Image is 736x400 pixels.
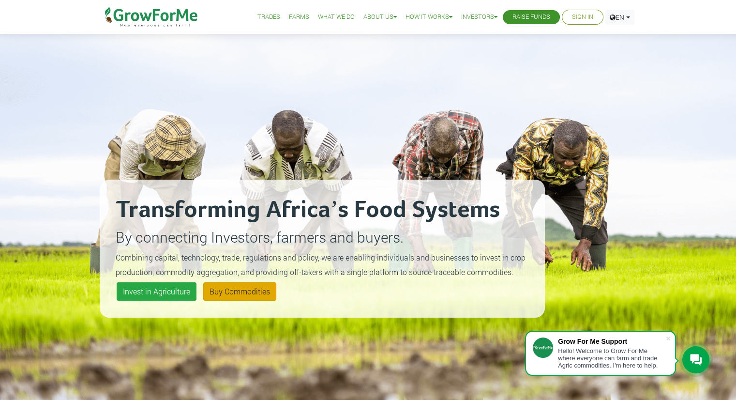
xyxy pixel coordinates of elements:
[116,252,526,277] small: Combining capital, technology, trade, regulations and policy, we are enabling individuals and bus...
[116,196,529,225] h2: Transforming Africa’s Food Systems
[257,12,280,22] a: Trades
[203,282,276,301] a: Buy Commodities
[406,12,452,22] a: How it Works
[461,12,497,22] a: Investors
[318,12,355,22] a: What We Do
[558,338,665,345] div: Grow For Me Support
[289,12,309,22] a: Farms
[116,226,529,248] p: By connecting Investors, farmers and buyers.
[558,347,665,369] div: Hello! Welcome to Grow For Me where everyone can farm and trade Agric commodities. I'm here to help.
[605,10,634,25] a: EN
[572,12,593,22] a: Sign In
[363,12,397,22] a: About Us
[117,282,196,301] a: Invest in Agriculture
[512,12,550,22] a: Raise Funds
